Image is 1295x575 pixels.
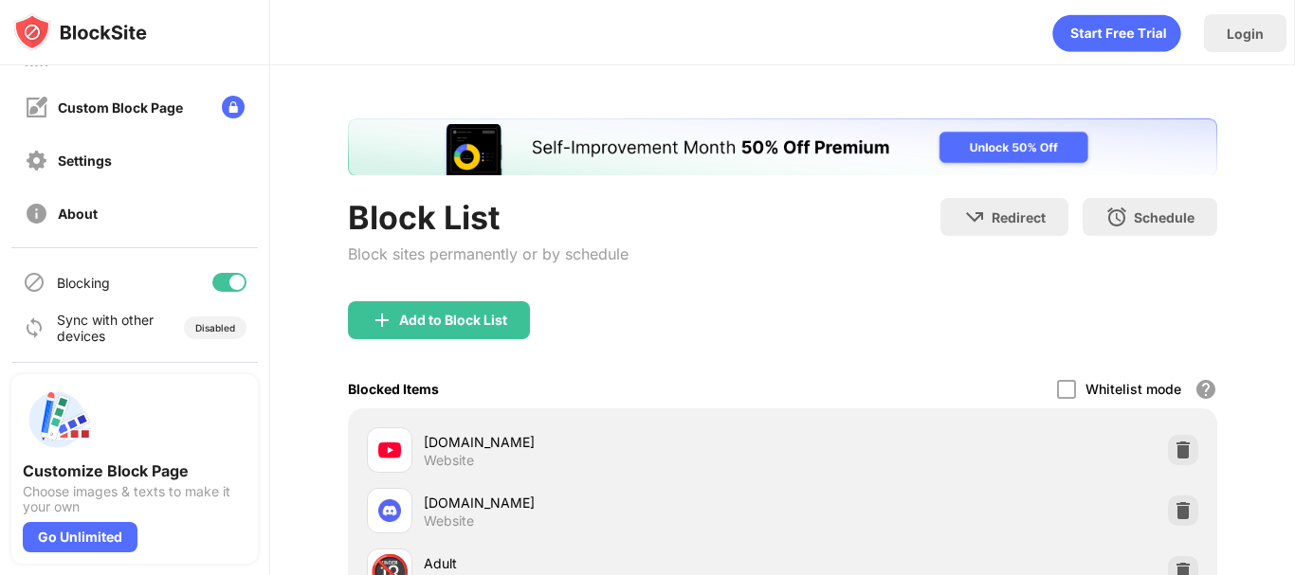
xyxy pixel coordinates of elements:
div: [DOMAIN_NAME] [424,493,783,512]
div: Sync with other devices [57,312,155,344]
img: push-custom-page.svg [23,386,91,454]
img: favicons [378,499,401,522]
iframe: Banner [348,118,1217,175]
div: Customize Block Page [23,461,246,480]
img: logo-blocksite.svg [13,13,147,51]
img: about-off.svg [25,202,48,225]
div: Block List [348,198,629,237]
img: settings-off.svg [25,149,48,172]
div: animation [1052,14,1181,52]
div: Custom Block Page [58,99,183,116]
div: Blocked Items [348,381,439,397]
img: lock-menu.svg [222,96,245,118]
div: About [58,206,98,222]
div: Disabled [195,322,235,333]
div: Website [424,452,474,469]
img: blocking-icon.svg [23,271,46,294]
img: sync-icon.svg [23,316,46,339]
div: Website [424,512,474,530]
div: Go Unlimited [23,522,137,552]
div: Settings [58,153,112,169]
div: Redirect [992,209,1046,225]
div: Login [1227,26,1264,42]
div: Whitelist mode [1085,381,1181,397]
img: customize-block-page-off.svg [25,96,48,119]
div: Blocking [57,275,110,291]
div: Choose images & texts to make it your own [23,484,246,514]
img: favicons [378,439,401,461]
div: Block sites permanently or by schedule [348,244,629,263]
div: Add to Block List [399,313,507,328]
div: Schedule [1134,209,1195,225]
div: Adult [424,553,783,573]
div: [DOMAIN_NAME] [424,432,783,452]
